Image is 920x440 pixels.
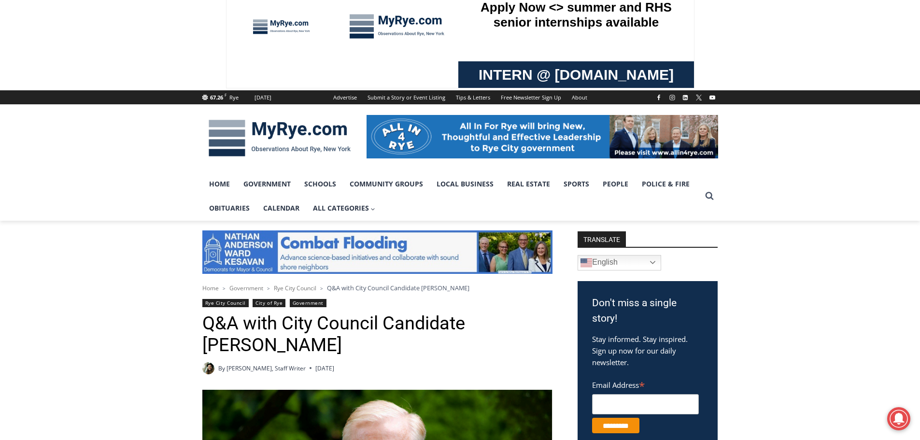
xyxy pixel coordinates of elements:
[362,90,451,104] a: Submit a Story or Event Listing
[267,285,270,292] span: >
[210,94,223,101] span: 67.26
[202,299,249,307] a: Rye City Council
[202,113,357,163] img: MyRye.com
[701,187,718,205] button: View Search Form
[202,172,237,196] a: Home
[566,90,593,104] a: About
[327,284,469,292] span: Q&A with City Council Candidate [PERSON_NAME]
[592,296,703,326] h3: Don't miss a single story!
[218,364,225,373] span: By
[202,172,701,221] nav: Primary Navigation
[315,364,334,373] time: [DATE]
[500,172,557,196] a: Real Estate
[101,28,135,79] div: Face Painting
[256,196,306,220] a: Calendar
[202,362,214,374] a: Author image
[223,285,226,292] span: >
[274,284,316,292] a: Rye City Council
[202,284,219,292] a: Home
[226,364,306,372] a: [PERSON_NAME], Staff Writer
[653,92,665,103] a: Facebook
[225,92,226,98] span: F
[253,299,285,307] a: City of Rye
[244,0,456,94] div: Apply Now <> summer and RHS senior internships available
[232,94,468,120] a: Intern @ [DOMAIN_NAME]
[108,82,110,91] div: /
[253,96,448,118] span: Intern @ [DOMAIN_NAME]
[635,172,696,196] a: Police & Fire
[693,92,705,103] a: X
[229,284,263,292] a: Government
[328,90,593,104] nav: Secondary Navigation
[255,93,271,102] div: [DATE]
[202,196,256,220] a: Obituaries
[202,283,552,293] nav: Breadcrumbs
[0,96,140,120] a: [PERSON_NAME] Read Sanctuary Fall Fest: [DATE]
[237,172,297,196] a: Government
[202,362,214,374] img: (PHOTO: MyRye.com Intern and Editor Tucker Smith. Contributed.)Tucker Smith, MyRye.com
[101,82,105,91] div: 3
[367,115,718,158] img: All in for Rye
[113,82,117,91] div: 6
[679,92,691,103] a: Linkedin
[580,257,592,269] img: en
[8,97,124,119] h4: [PERSON_NAME] Read Sanctuary Fall Fest: [DATE]
[290,299,326,307] a: Government
[557,172,596,196] a: Sports
[202,312,552,356] h1: Q&A with City Council Candidate [PERSON_NAME]
[592,375,699,393] label: Email Address
[495,90,566,104] a: Free Newsletter Sign Up
[578,231,626,247] strong: TRANSLATE
[596,172,635,196] a: People
[666,92,678,103] a: Instagram
[328,90,362,104] a: Advertise
[451,90,495,104] a: Tips & Letters
[578,255,661,270] a: English
[297,172,343,196] a: Schools
[707,92,718,103] a: YouTube
[592,333,703,368] p: Stay informed. Stay inspired. Sign up now for our daily newsletter.
[229,93,239,102] div: Rye
[320,285,323,292] span: >
[343,172,430,196] a: Community Groups
[306,196,382,220] button: Child menu of All Categories
[430,172,500,196] a: Local Business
